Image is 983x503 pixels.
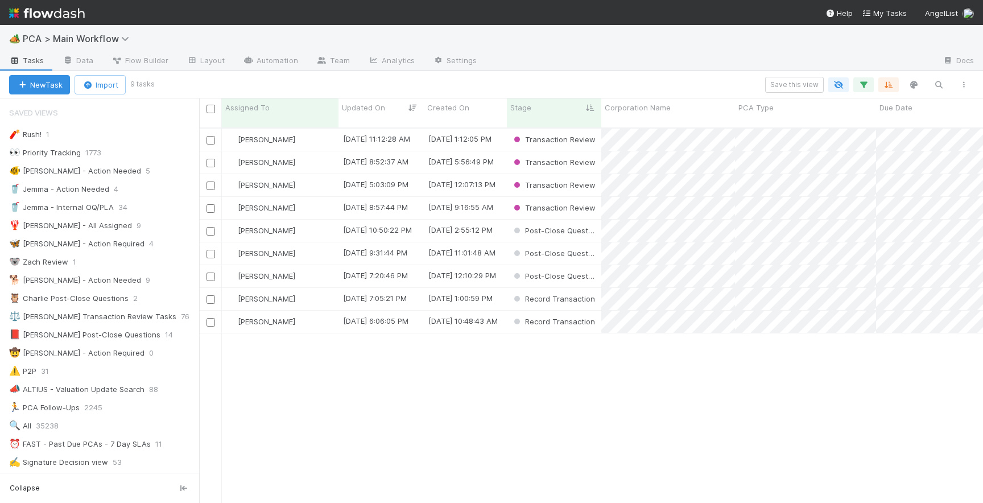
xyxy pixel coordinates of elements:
a: Analytics [359,52,424,71]
a: Automation [234,52,307,71]
span: Transaction Review [511,135,596,144]
div: [PERSON_NAME] [226,179,295,191]
span: [PERSON_NAME] [238,226,295,235]
span: 🥤 [9,184,20,193]
a: Docs [934,52,983,71]
span: Corporation Name [605,102,671,113]
input: Toggle Row Selected [206,250,215,258]
span: 🐠 [9,166,20,175]
span: PCA > Main Workflow [23,33,135,44]
div: [DATE] 10:50:22 PM [343,224,412,236]
div: [DATE] 9:16:55 AM [428,201,493,213]
span: Stage [510,102,531,113]
div: [PERSON_NAME] - All Assigned [9,218,132,233]
a: Layout [177,52,234,71]
img: avatar_ba0ef937-97b0-4cb1-a734-c46f876909ef.png [227,226,236,235]
span: Record Transaction [511,294,595,303]
span: 🔍 [9,420,20,430]
div: [PERSON_NAME] - Action Required [9,346,144,360]
span: 2 [133,291,149,306]
div: [DATE] 7:20:46 PM [343,270,408,281]
span: 👀 [9,147,20,157]
div: Post-Close Question [511,270,596,282]
span: Post-Close Question [511,249,599,258]
div: [DATE] 11:01:48 AM [428,247,495,258]
span: 🐨 [9,257,20,266]
span: Updated On [342,102,385,113]
div: [DATE] 8:52:37 AM [343,156,408,167]
div: Priority Tracking [9,146,81,160]
span: ⏰ [9,439,20,448]
span: 88 [149,382,170,397]
span: 35238 [36,419,70,433]
span: 🦞 [9,220,20,230]
div: Transaction Review [511,134,596,145]
input: Toggle Row Selected [206,227,215,236]
span: [PERSON_NAME] [238,135,295,144]
div: [PERSON_NAME] Post-Close Questions [9,328,160,342]
div: Transaction Review [511,202,596,213]
input: Toggle Row Selected [206,295,215,304]
div: P2P [9,364,36,378]
input: Toggle Row Selected [206,136,215,145]
span: 1773 [85,146,113,160]
span: [PERSON_NAME] [238,271,295,281]
div: Record Transaction [511,316,595,327]
div: FAST - Past Due PCAs - 7 Day SLAs [9,437,151,451]
div: [PERSON_NAME] - Action Needed [9,273,141,287]
span: 🧨 [9,129,20,139]
span: Post-Close Question [511,271,599,281]
img: avatar_ba0ef937-97b0-4cb1-a734-c46f876909ef.png [227,317,236,326]
div: Transaction Review [511,156,596,168]
div: [DATE] 10:48:43 AM [428,315,498,327]
span: 🐕 [9,275,20,285]
span: Transaction Review [511,203,596,212]
div: Transaction Review [511,179,596,191]
span: 9 [137,218,152,233]
div: [PERSON_NAME] [226,293,295,304]
span: [PERSON_NAME] [238,294,295,303]
span: AngelList [925,9,958,18]
span: Post-Close Question [511,226,599,235]
span: 🏕️ [9,34,20,43]
span: 31 [41,364,60,378]
span: [PERSON_NAME] [238,158,295,167]
span: 14 [165,328,184,342]
div: [PERSON_NAME] - Action Required [9,237,144,251]
div: Zach Review [9,255,68,269]
div: [DATE] 2:55:12 PM [428,224,493,236]
a: My Tasks [862,7,907,19]
span: 53 [113,455,133,469]
div: [PERSON_NAME] [226,248,295,259]
div: [PERSON_NAME] [226,156,295,168]
input: Toggle Row Selected [206,182,215,190]
img: avatar_ba0ef937-97b0-4cb1-a734-c46f876909ef.png [227,158,236,167]
img: avatar_ba0ef937-97b0-4cb1-a734-c46f876909ef.png [227,180,236,189]
a: Data [53,52,102,71]
span: Transaction Review [511,180,596,189]
input: Toggle All Rows Selected [206,105,215,113]
img: avatar_ba0ef937-97b0-4cb1-a734-c46f876909ef.png [227,271,236,281]
span: 76 [181,310,201,324]
img: avatar_ba0ef937-97b0-4cb1-a734-c46f876909ef.png [227,203,236,212]
div: All [9,419,31,433]
span: ⚖️ [9,311,20,321]
input: Toggle Row Selected [206,159,215,167]
span: [PERSON_NAME] [238,180,295,189]
div: Rush! [9,127,42,142]
span: 2245 [84,401,114,415]
span: 5 [146,164,162,178]
span: 4 [149,237,165,251]
div: [PERSON_NAME] [226,316,295,327]
img: avatar_ba0ef937-97b0-4cb1-a734-c46f876909ef.png [227,135,236,144]
a: Flow Builder [102,52,177,71]
div: Post-Close Question [511,225,596,236]
span: Tasks [9,55,44,66]
div: [DATE] 7:05:21 PM [343,292,407,304]
img: logo-inverted-e16ddd16eac7371096b0.svg [9,3,85,23]
span: 📕 [9,329,20,339]
div: ALTIUS - Valuation Update Search [9,382,144,397]
div: Charlie Post-Close Questions [9,291,129,306]
span: 🦉 [9,293,20,303]
button: Import [75,75,126,94]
